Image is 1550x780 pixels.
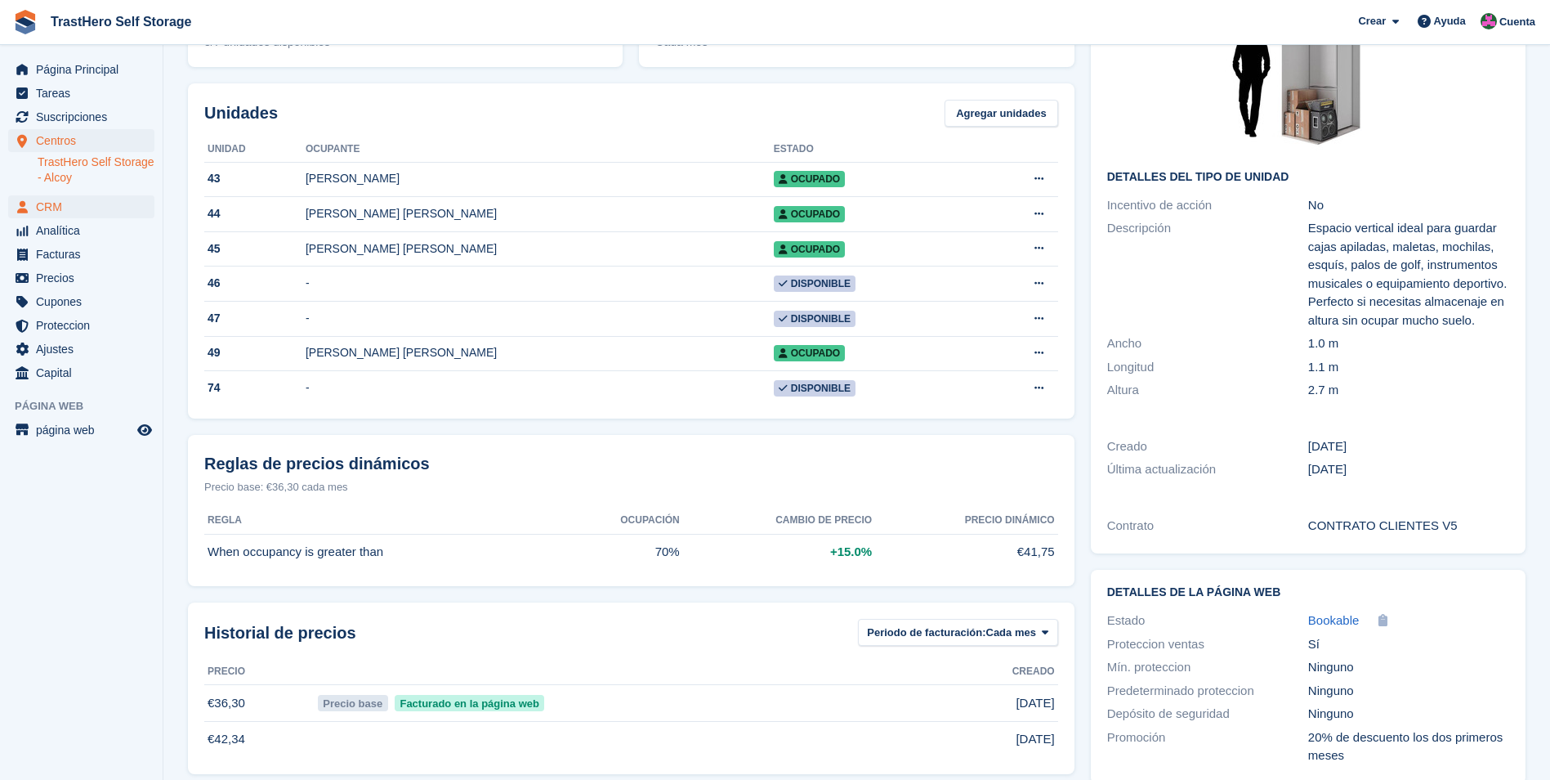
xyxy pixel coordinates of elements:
span: Disponible [774,311,855,327]
div: Estado [1107,612,1308,630]
div: Contrato [1107,517,1308,536]
span: Facturado en la página web [395,695,544,711]
a: menu [8,243,154,266]
span: Precio dinámico [965,513,1055,527]
div: Promoción [1107,728,1308,765]
span: Cambio de precio [775,513,872,527]
img: stora-icon-8386f47178a22dfd0bd8f6a31ec36ba5ce8667c1dd55bd0f319d3a0aa187defe.svg [13,10,38,34]
a: menu [8,219,154,242]
a: menu [8,338,154,361]
td: - [306,267,774,302]
a: Bookable [1308,612,1360,630]
img: Marua Grioui [1481,13,1497,29]
span: Precio base [318,695,388,711]
div: Depósito de seguridad [1107,705,1308,724]
a: Vista previa de la tienda [135,420,154,440]
div: 47 [204,310,306,327]
a: menu [8,58,154,81]
td: €42,34 [204,721,315,757]
h2: Detalles del tipo de unidad [1107,171,1509,184]
a: menu [8,290,154,313]
a: Agregar unidades [945,100,1058,127]
span: Creado [1012,664,1055,679]
span: Crear [1358,13,1386,29]
div: Longitud [1107,358,1308,377]
a: menu [8,314,154,337]
span: €41,75 [1017,543,1055,562]
div: Creado [1107,437,1308,456]
a: menu [8,82,154,105]
a: menu [8,105,154,128]
span: Ajustes [36,338,134,361]
th: Precio [204,659,315,685]
span: Capital [36,361,134,384]
h2: Detalles de la página web [1107,586,1509,599]
div: [PERSON_NAME] [306,170,774,187]
span: Cupones [36,290,134,313]
div: Última actualización [1107,460,1308,479]
div: Reglas de precios dinámicos [204,451,1058,476]
span: Ocupado [774,206,845,222]
span: CRM [36,195,134,218]
a: menu [8,195,154,218]
span: Historial de precios [204,621,356,645]
a: TrastHero Self Storage [44,8,199,35]
div: Precio base: €36,30 cada mes [204,479,1058,495]
th: Regla [204,508,561,534]
div: 49 [204,344,306,361]
span: Bookable [1308,613,1360,627]
span: Facturas [36,243,134,266]
span: Analítica [36,219,134,242]
div: [DATE] [1308,460,1509,479]
span: Ocupación [620,513,679,527]
div: Incentivo de acción [1107,196,1308,215]
span: 70% [655,543,680,562]
th: Estado [774,137,974,163]
td: - [306,371,774,406]
span: Tareas [36,82,134,105]
span: Proteccion [36,314,134,337]
a: TrastHero Self Storage - Alcoy [38,155,154,186]
span: Página web [15,398,163,415]
div: 2.7 m [1308,381,1509,400]
div: [PERSON_NAME] [PERSON_NAME] [306,344,774,361]
span: +15.0% [830,543,872,562]
a: menu [8,361,154,384]
td: - [306,302,774,337]
span: Ayuda [1434,13,1466,29]
span: Ocupado [774,171,845,187]
span: Página Principal [36,58,134,81]
span: página web [36,419,134,442]
a: menú [8,419,154,442]
div: [PERSON_NAME] [PERSON_NAME] [306,240,774,258]
span: Cada mes [986,625,1036,641]
div: Proteccion ventas [1107,635,1308,654]
span: Periodo de facturación: [867,625,985,641]
div: 46 [204,275,306,292]
div: Espacio vertical ideal para guardar cajas apiladas, maletas, mochilas, esquís, palos de golf, ins... [1308,219,1509,329]
div: [PERSON_NAME] [PERSON_NAME] [306,205,774,222]
div: Ancho [1107,334,1308,353]
div: 43 [204,170,306,187]
div: CONTRATO CLIENTES V5 [1308,517,1509,536]
th: Unidad [204,137,306,163]
th: Ocupante [306,137,774,163]
span: Cuenta [1499,14,1535,30]
div: 1.1 m [1308,358,1509,377]
div: 44 [204,205,306,222]
span: Centros [36,129,134,152]
span: Precios [36,267,134,289]
div: Ninguno [1308,705,1509,724]
span: [DATE] [1016,730,1054,749]
div: [DATE] [1308,437,1509,456]
div: Altura [1107,381,1308,400]
span: [DATE] [1016,694,1054,713]
div: Ninguno [1308,658,1509,677]
a: menu [8,267,154,289]
h2: Unidades [204,101,278,125]
div: 1.0 m [1308,334,1509,353]
button: Periodo de facturación: Cada mes [858,619,1057,646]
div: 20% de descuento los dos primeros meses [1308,728,1509,765]
td: €36,30 [204,685,315,722]
div: Mín. proteccion [1107,658,1308,677]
